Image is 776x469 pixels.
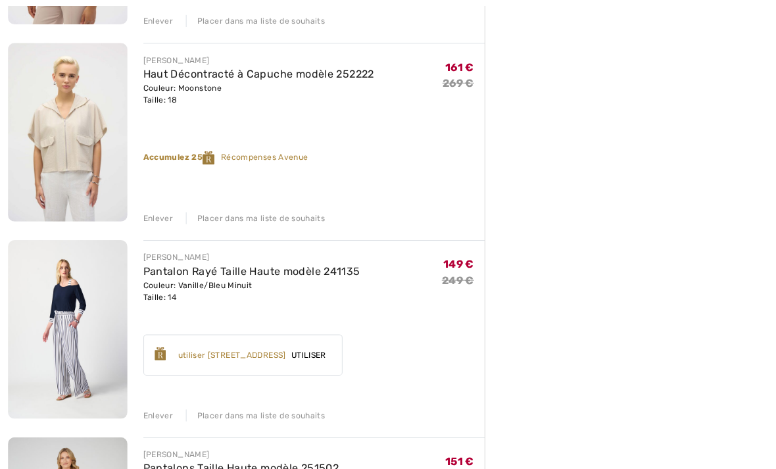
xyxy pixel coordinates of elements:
[176,347,283,358] div: utiliser [STREET_ADDRESS]
[439,257,470,269] span: 149 €
[142,263,357,276] a: Pantalon Rayé Taille Haute modèle 241135
[8,43,126,220] img: Haut Décontracté à Capuche modèle 252222
[441,61,470,74] span: 161 €
[283,347,328,358] span: Utiliser
[439,77,470,89] s: 269 €
[438,272,470,285] s: 249 €
[441,452,470,464] span: 151 €
[184,16,322,28] div: Placer dans ma liste de souhaits
[142,16,172,28] div: Enlever
[142,278,357,301] div: Couleur: Vanille/Bleu Minuit Taille: 14
[142,68,371,80] a: Haut Décontracté à Capuche modèle 252222
[153,345,165,358] img: Reward-Logo.svg
[8,239,126,416] img: Pantalon Rayé Taille Haute modèle 241135
[142,407,172,418] div: Enlever
[142,211,172,223] div: Enlever
[142,152,219,161] strong: Accumulez 25
[184,407,322,418] div: Placer dans ma liste de souhaits
[142,151,481,164] div: Récompenses Avenue
[201,151,212,164] img: Reward-Logo.svg
[142,445,336,457] div: [PERSON_NAME]
[142,250,357,262] div: [PERSON_NAME]
[142,82,371,106] div: Couleur: Moonstone Taille: 18
[142,55,371,66] div: [PERSON_NAME]
[184,211,322,223] div: Placer dans ma liste de souhaits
